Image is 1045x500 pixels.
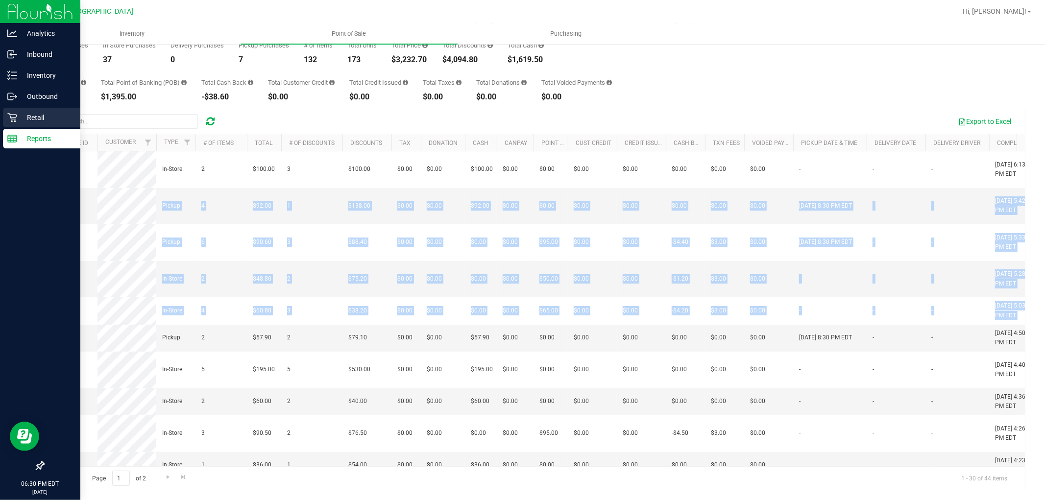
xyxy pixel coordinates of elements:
[508,56,544,64] div: $1,619.50
[931,306,933,315] span: -
[505,140,527,146] a: CanPay
[84,471,154,486] span: Page of 2
[576,140,611,146] a: Cust Credit
[170,42,224,48] div: Delivery Purchases
[750,201,765,211] span: $0.00
[112,471,130,486] input: 1
[181,79,187,86] i: Sum of the successful, non-voided point-of-banking payment transactions, both via payment termina...
[875,140,916,146] a: Delivery Date
[574,201,589,211] span: $0.00
[289,140,335,146] a: # of Discounts
[672,201,687,211] span: $0.00
[287,460,291,470] span: 1
[162,238,180,247] span: Pickup
[348,397,367,406] span: $40.00
[873,429,874,438] span: -
[429,140,458,146] a: Donation
[179,134,195,151] a: Filter
[347,42,377,48] div: Total Units
[995,424,1032,443] span: [DATE] 4:26 PM EDT
[397,165,413,174] span: $0.00
[427,333,442,342] span: $0.00
[931,333,933,342] span: -
[873,333,874,342] span: -
[442,56,493,64] div: $4,094.80
[873,274,874,284] span: -
[268,79,335,86] div: Total Customer Credit
[201,274,205,284] span: 2
[799,365,801,374] span: -
[201,201,205,211] span: 4
[933,140,980,146] a: Delivery Driver
[995,392,1032,411] span: [DATE] 4:36 PM EDT
[101,79,187,86] div: Total Point of Banking (POB)
[471,365,493,374] span: $195.00
[995,360,1032,379] span: [DATE] 4:40 PM EDT
[873,460,874,470] span: -
[625,140,665,146] a: Credit Issued
[319,29,380,38] span: Point of Sale
[201,238,205,247] span: 6
[672,365,687,374] span: $0.00
[403,79,408,86] i: Sum of all account credit issued for all refunds from returned purchases in the date range.
[397,333,413,342] span: $0.00
[752,140,801,146] a: Voided Payment
[711,201,726,211] span: $0.00
[995,269,1032,288] span: [DATE] 5:28 PM EDT
[997,140,1039,146] a: Completed At
[103,56,156,64] div: 37
[4,488,76,496] p: [DATE]
[427,460,442,470] span: $0.00
[162,429,182,438] span: In-Store
[541,140,611,146] a: Point of Banking (POB)
[799,201,852,211] span: [DATE] 8:30 PM EDT
[162,306,182,315] span: In-Store
[538,42,544,48] i: Sum of the successful, non-voided cash payment transactions for all purchases in the date range. ...
[574,274,589,284] span: $0.00
[541,93,612,101] div: $0.00
[503,201,518,211] span: $0.00
[397,306,413,315] span: $0.00
[287,201,291,211] span: 1
[537,29,595,38] span: Purchasing
[268,93,335,101] div: $0.00
[287,333,291,342] span: 2
[239,56,289,64] div: 7
[162,274,182,284] span: In-Store
[750,429,765,438] span: $0.00
[348,460,367,470] span: $54.00
[623,165,638,174] span: $0.00
[539,201,555,211] span: $0.00
[162,333,180,342] span: Pickup
[348,333,367,342] span: $79.10
[201,397,205,406] span: 2
[397,429,413,438] span: $0.00
[162,165,182,174] span: In-Store
[287,306,291,315] span: 3
[623,201,638,211] span: $0.00
[750,306,765,315] span: $0.00
[17,91,76,102] p: Outbound
[471,201,489,211] span: $92.00
[17,112,76,123] p: Retail
[503,460,518,470] span: $0.00
[503,365,518,374] span: $0.00
[799,238,852,247] span: [DATE] 8:30 PM EDT
[391,42,428,48] div: Total Price
[931,165,933,174] span: -
[4,479,76,488] p: 06:30 PM EDT
[397,365,413,374] span: $0.00
[458,24,675,44] a: Purchasing
[799,306,801,315] span: -
[471,238,486,247] span: $0.00
[201,93,253,101] div: -$38.60
[349,79,408,86] div: Total Credit Issued
[7,92,17,101] inline-svg: Outbound
[750,165,765,174] span: $0.00
[423,79,462,86] div: Total Taxes
[623,333,638,342] span: $0.00
[7,28,17,38] inline-svg: Analytics
[201,333,205,342] span: 2
[574,306,589,315] span: $0.00
[711,306,726,315] span: $3.00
